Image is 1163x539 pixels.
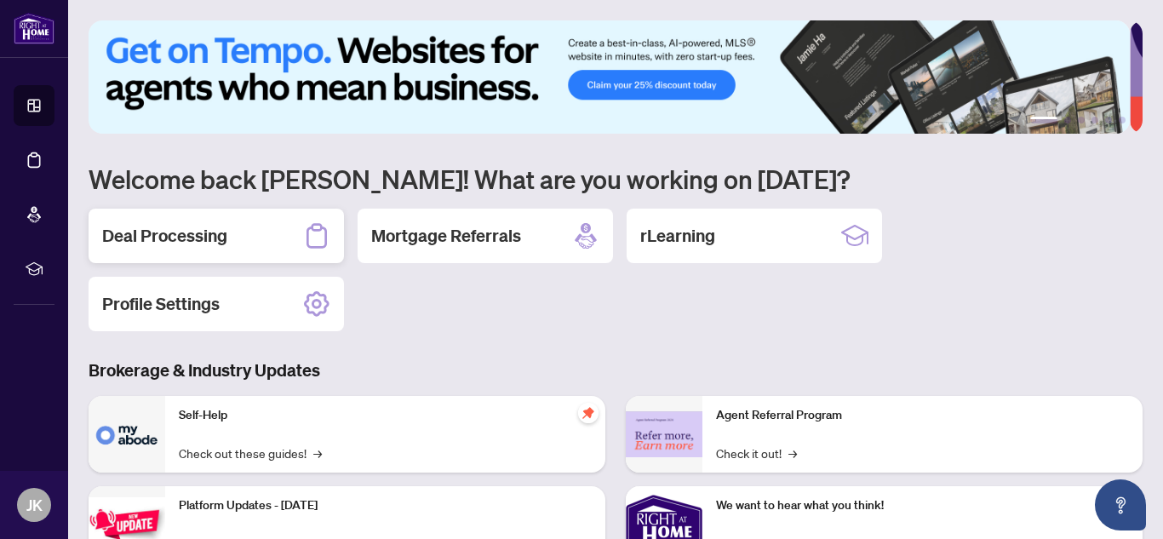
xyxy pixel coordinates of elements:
[102,292,220,316] h2: Profile Settings
[716,496,1129,515] p: We want to hear what you think!
[1105,117,1112,123] button: 5
[179,406,592,425] p: Self-Help
[89,396,165,473] img: Self-Help
[1091,117,1098,123] button: 4
[578,403,599,423] span: pushpin
[89,358,1143,382] h3: Brokerage & Industry Updates
[1064,117,1071,123] button: 2
[1119,117,1126,123] button: 6
[1078,117,1085,123] button: 3
[179,496,592,515] p: Platform Updates - [DATE]
[89,20,1130,134] img: Slide 0
[1030,117,1057,123] button: 1
[26,493,43,517] span: JK
[1095,479,1146,530] button: Open asap
[788,444,797,462] span: →
[89,163,1143,195] h1: Welcome back [PERSON_NAME]! What are you working on [DATE]?
[626,411,702,458] img: Agent Referral Program
[640,224,715,248] h2: rLearning
[102,224,227,248] h2: Deal Processing
[371,224,521,248] h2: Mortgage Referrals
[313,444,322,462] span: →
[179,444,322,462] a: Check out these guides!→
[14,13,54,44] img: logo
[716,444,797,462] a: Check it out!→
[716,406,1129,425] p: Agent Referral Program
